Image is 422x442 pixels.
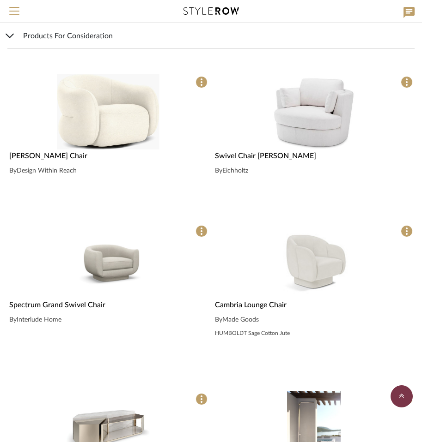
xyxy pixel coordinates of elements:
[215,152,316,160] span: Swivel Chair [PERSON_NAME]
[9,167,17,174] span: By
[17,167,77,174] span: Design Within Reach
[7,74,209,149] div: 0
[57,74,159,149] img: Soffi Swivel Chair
[215,167,222,174] span: By
[9,317,17,323] span: By
[276,223,351,299] img: Cambria Lounge Chair
[9,152,87,160] span: [PERSON_NAME] Chair
[23,30,113,42] span: Products For Consideration
[269,74,358,149] img: Swivel Chair Clarissa
[222,317,259,323] span: Made Goods
[9,301,105,309] span: Spectrum Grand Swivel Chair
[71,223,146,299] img: Spectrum Grand Swivel Chair
[222,167,248,174] span: Eichholtz
[215,301,287,309] span: Cambria Lounge Chair
[215,329,413,344] div: HUMBOLDT Sage Cotton Jute
[17,317,61,323] span: Interlude Home
[213,223,415,299] div: 0
[215,317,222,323] span: By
